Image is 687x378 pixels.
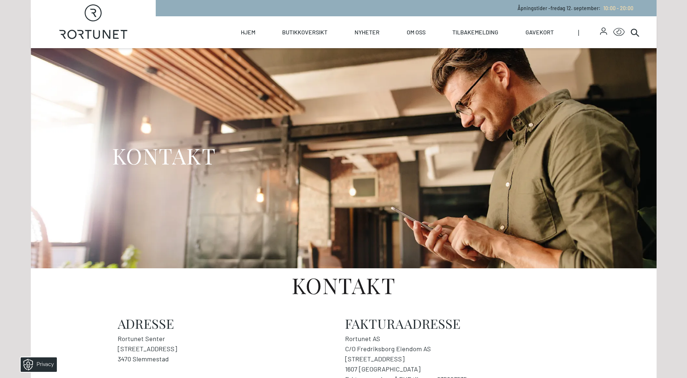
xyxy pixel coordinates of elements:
[345,316,570,331] h2: Fakturaadresse
[282,16,327,48] a: Butikkoversikt
[518,4,633,12] p: Åpningstider - fredag 12. september :
[600,5,633,11] a: 10:00 - 20:00
[603,5,633,11] span: 10:00 - 20:00
[355,16,380,48] a: Nyheter
[112,142,216,169] h1: KONTAKT
[31,268,657,296] h1: Kontakt
[7,355,66,374] iframe: Manage Preferences
[118,333,342,364] address: Rortunet Senter [STREET_ADDRESS] 3470 Slemmestad
[452,16,498,48] a: Tilbakemelding
[241,16,255,48] a: Hjem
[578,16,600,48] span: |
[118,316,342,331] h2: Adresse
[525,16,554,48] a: Gavekort
[407,16,426,48] a: Om oss
[613,26,625,38] button: Open Accessibility Menu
